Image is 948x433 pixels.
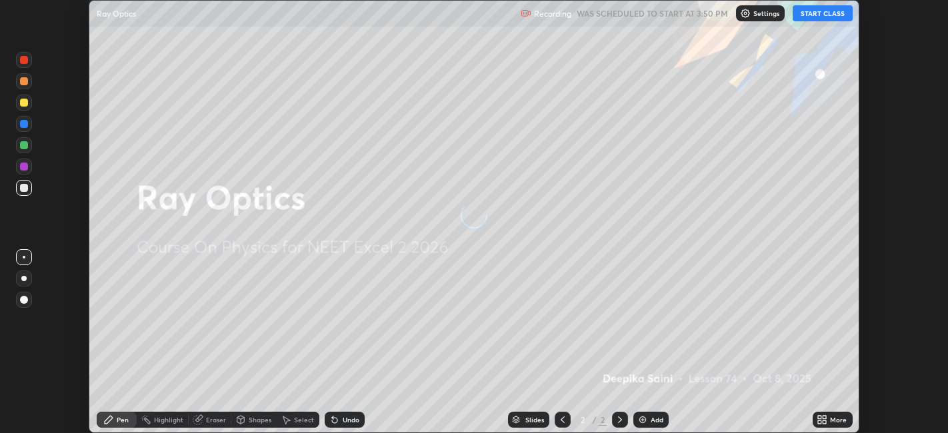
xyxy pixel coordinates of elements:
[651,416,663,423] div: Add
[154,416,183,423] div: Highlight
[249,416,271,423] div: Shapes
[576,416,589,424] div: 2
[343,416,359,423] div: Undo
[830,416,847,423] div: More
[599,414,607,426] div: 2
[740,8,751,19] img: class-settings-icons
[117,416,129,423] div: Pen
[521,8,531,19] img: recording.375f2c34.svg
[534,9,571,19] p: Recording
[294,416,314,423] div: Select
[206,416,226,423] div: Eraser
[753,10,779,17] p: Settings
[592,416,596,424] div: /
[97,8,136,19] p: Ray Optics
[525,416,544,423] div: Slides
[577,7,728,19] h5: WAS SCHEDULED TO START AT 3:50 PM
[793,5,853,21] button: START CLASS
[637,414,648,425] img: add-slide-button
